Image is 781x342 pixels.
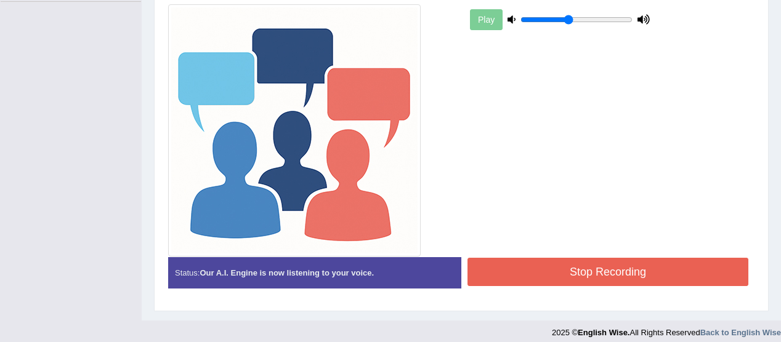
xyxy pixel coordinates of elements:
[578,328,629,337] strong: English Wise.
[467,258,748,286] button: Stop Recording
[700,328,781,337] a: Back to English Wise
[168,257,461,288] div: Status:
[200,268,374,277] strong: Our A.I. Engine is now listening to your voice.
[552,320,781,338] div: 2025 © All Rights Reserved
